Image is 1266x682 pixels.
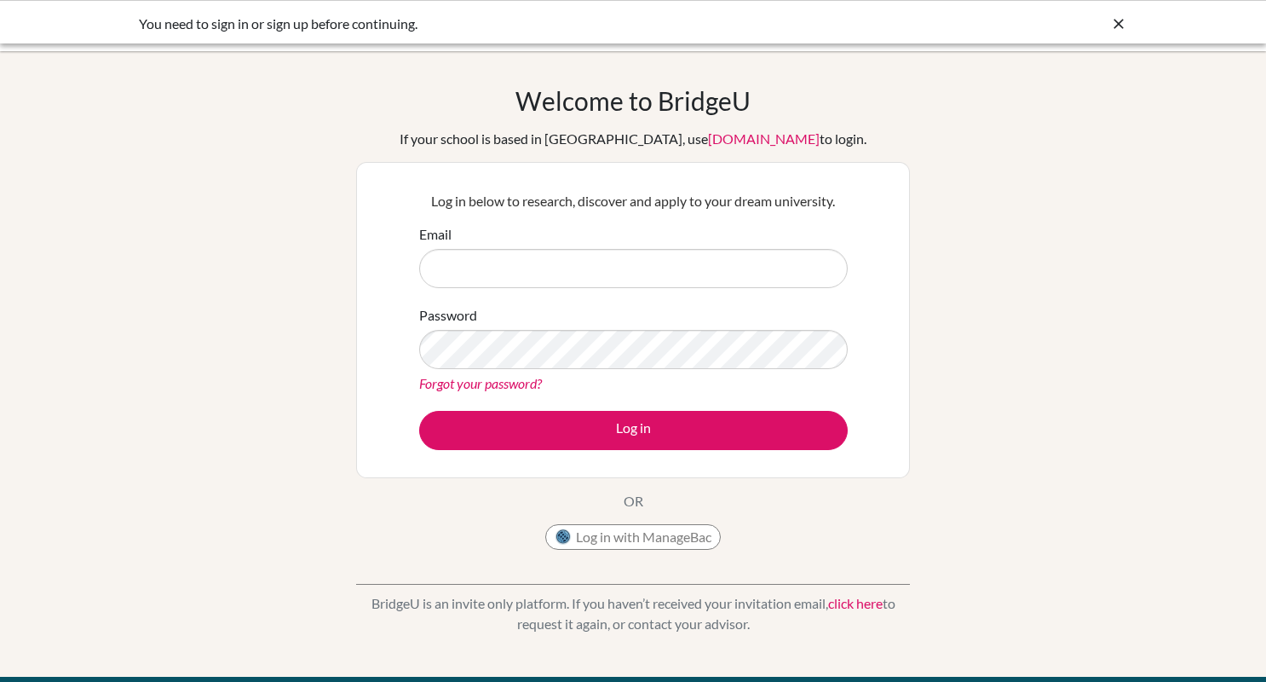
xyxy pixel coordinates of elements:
[139,14,872,34] div: You need to sign in or sign up before continuing.
[419,305,477,326] label: Password
[400,129,866,149] div: If your school is based in [GEOGRAPHIC_DATA], use to login.
[419,411,848,450] button: Log in
[545,524,721,550] button: Log in with ManageBac
[624,491,643,511] p: OR
[515,85,751,116] h1: Welcome to BridgeU
[356,593,910,634] p: BridgeU is an invite only platform. If you haven’t received your invitation email, to request it ...
[419,224,452,245] label: Email
[828,595,883,611] a: click here
[708,130,820,147] a: [DOMAIN_NAME]
[419,191,848,211] p: Log in below to research, discover and apply to your dream university.
[419,375,542,391] a: Forgot your password?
